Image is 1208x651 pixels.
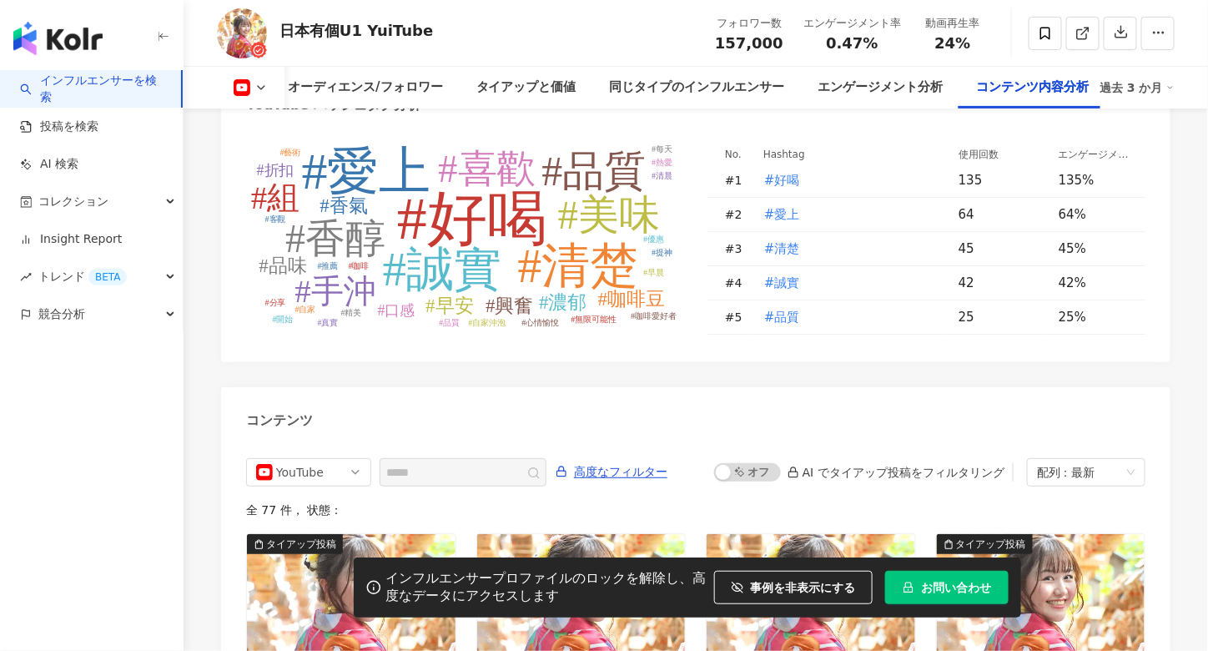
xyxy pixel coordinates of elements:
div: YouTube [276,459,330,486]
tspan: #推薦 [318,261,339,270]
tspan: #愛上 [302,143,431,199]
tspan: #咖啡愛好者 [632,311,677,320]
td: #好喝 [750,164,945,198]
tspan: #熱愛 [652,158,673,167]
tspan: #心情愉悅 [522,318,560,327]
span: 競合分析 [38,295,85,333]
tspan: #客觀 [265,214,286,224]
tspan: #分享 [265,298,286,307]
span: 24% [934,35,970,52]
div: 過去 3 か月 [1100,74,1175,101]
span: #誠實 [764,274,800,292]
div: タイアップ投稿 [266,536,336,553]
tspan: #早安 [425,295,474,316]
span: 高度なフィルター [574,459,667,486]
tspan: #清楚 [518,239,639,293]
button: #誠實 [763,266,801,300]
a: searchインフルエンサーを検索 [20,73,168,105]
div: 25% [1059,308,1129,326]
div: # 2 [725,205,750,224]
tspan: #自家沖泡 [469,318,506,327]
td: #愛上 [750,198,945,232]
tspan: #每天 [652,144,673,154]
div: BETA [88,269,127,285]
div: 45 [959,240,1045,258]
a: AI 検索 [20,156,78,173]
span: 157,000 [715,34,783,52]
tspan: #無限可能性 [571,315,617,324]
tspan: #美味 [558,192,661,238]
tspan: #開始 [273,315,294,324]
button: #愛上 [763,198,801,231]
tspan: #濃郁 [539,292,587,313]
tspan: #品味 [259,255,307,276]
a: Insight Report [20,231,122,248]
span: lock [903,582,914,593]
td: 25% [1045,300,1145,335]
span: お問い合わせ [921,581,991,594]
div: 日本有個U1 YuiTube [279,20,433,41]
span: #品質 [764,308,800,326]
div: インフルエンサープロファイルのロックを解除し、高度なデータにアクセスします [385,570,706,605]
tspan: #香醇 [285,216,385,260]
div: フォロワー数 [715,15,783,32]
div: タイアップと価値 [476,78,576,98]
button: お問い合わせ [885,571,1009,604]
span: コレクション [38,183,108,220]
div: エンゲージメント率 [803,15,901,32]
div: オーディエンス/フォロワー [288,78,442,98]
td: 135% [1045,164,1145,198]
div: 64 [959,205,1045,224]
span: #清楚 [764,240,800,258]
tspan: #自家 [295,305,316,314]
span: rise [20,271,32,283]
span: トレンド [38,258,127,295]
button: #好喝 [763,164,801,197]
img: KOL Avatar [217,8,267,58]
div: 配列：最新 [1037,459,1120,486]
div: 42 [959,274,1045,292]
tspan: #真實 [318,318,339,327]
span: #愛上 [764,205,800,224]
td: #誠實 [750,266,945,300]
div: 42% [1059,274,1129,292]
tspan: #咖啡豆 [598,289,666,310]
button: 高度なフィルター [555,458,668,485]
th: Hashtag [750,145,945,164]
div: エンゲージメント分析 [818,78,944,98]
tspan: #興奮 [486,295,534,316]
tspan: #好喝 [397,185,547,252]
div: 同じタイプのインフルエンサー [610,78,785,98]
span: #好喝 [764,171,800,189]
th: エンゲージメント率 [1045,145,1145,164]
div: コンテンツ [246,411,313,430]
div: 動画再生率 [921,15,984,32]
div: # 4 [725,274,750,292]
tspan: #誠實 [383,243,502,295]
tspan: #折扣 [257,162,294,179]
button: 事例を非表示にする [714,571,873,604]
tspan: #喜歡 [438,147,536,190]
div: # 1 [725,171,750,189]
td: 42% [1045,266,1145,300]
td: 45% [1045,232,1145,266]
tspan: #品質 [542,148,647,194]
img: logo [13,22,103,55]
tspan: #咖啡 [349,261,370,270]
tspan: #香氣 [320,195,368,216]
button: #品質 [763,300,801,334]
tspan: #藝術 [280,148,301,157]
div: 64% [1059,205,1129,224]
div: コンテンツ内容分析 [977,78,1090,98]
div: AI でタイアップ投稿をフィルタリング [788,466,1004,479]
td: 64% [1045,198,1145,232]
tspan: #早晨 [644,268,665,277]
div: 135 [959,171,1045,189]
div: # 5 [725,308,750,326]
div: タイアップ投稿 [956,536,1026,553]
td: #品質 [750,300,945,335]
tspan: #提神 [652,248,673,257]
tspan: #優惠 [644,235,665,244]
div: 45% [1059,240,1129,258]
a: 投稿を検索 [20,119,98,135]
